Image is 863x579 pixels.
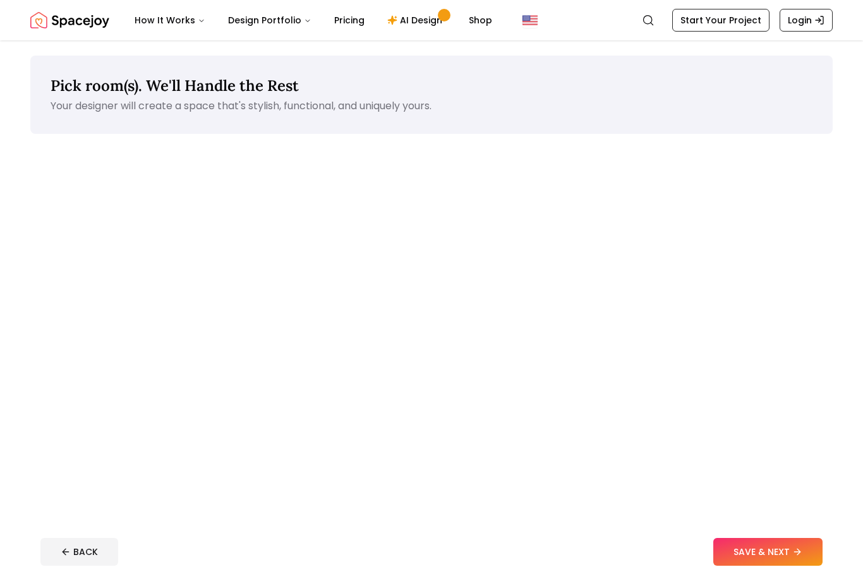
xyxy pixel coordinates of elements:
a: Shop [459,8,502,33]
a: Pricing [324,8,375,33]
a: Start Your Project [672,9,769,32]
a: Spacejoy [30,8,109,33]
img: United States [522,13,538,28]
span: Pick room(s). We'll Handle the Rest [51,76,299,95]
button: How It Works [124,8,215,33]
button: SAVE & NEXT [713,538,823,566]
img: Spacejoy Logo [30,8,109,33]
button: Design Portfolio [218,8,322,33]
p: Your designer will create a space that's stylish, functional, and uniquely yours. [51,98,812,114]
a: Login [780,9,833,32]
button: BACK [40,538,118,566]
a: AI Design [377,8,456,33]
nav: Main [124,8,502,33]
